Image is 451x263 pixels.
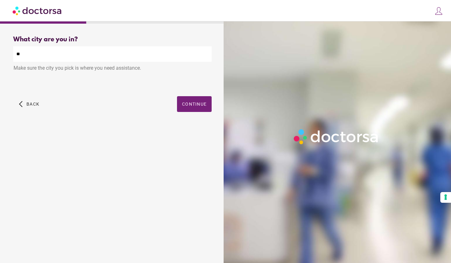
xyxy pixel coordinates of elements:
[13,36,212,43] div: What city are you in?
[434,7,443,15] img: icons8-customer-100.png
[13,62,212,76] div: Make sure the city you pick is where you need assistance.
[177,96,212,112] button: Continue
[26,102,39,107] span: Back
[13,3,62,18] img: Doctorsa.com
[291,127,381,147] img: Logo-Doctorsa-trans-White-partial-flat.png
[182,102,207,107] span: Continue
[16,96,42,112] button: arrow_back_ios Back
[440,192,451,203] button: Your consent preferences for tracking technologies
